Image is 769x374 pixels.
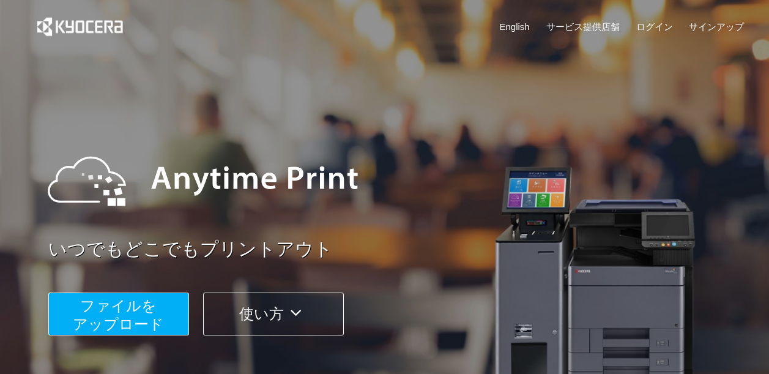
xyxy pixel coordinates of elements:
[73,297,164,332] span: ファイルを ​​アップロード
[689,20,744,33] a: サインアップ
[48,293,189,335] button: ファイルを​​アップロード
[636,20,673,33] a: ログイン
[546,20,620,33] a: サービス提供店舗
[203,293,344,335] button: 使い方
[48,236,752,263] a: いつでもどこでもプリントアウト
[500,20,530,33] a: English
